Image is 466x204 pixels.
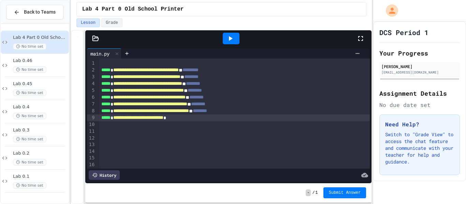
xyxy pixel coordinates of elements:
span: Submit Answer [329,190,361,195]
h2: Assignment Details [379,89,460,98]
h2: Your Progress [379,48,460,58]
div: My Account [379,3,400,18]
button: Submit Answer [323,187,366,198]
span: No time set [13,182,46,189]
span: Lab 0.45 [13,81,68,87]
div: 1 [87,60,96,67]
div: 2 [87,67,96,74]
span: No time set [13,43,46,50]
div: main.py [87,50,113,57]
button: Lesson [76,18,100,27]
div: 13 [87,141,96,148]
span: Lab 0.2 [13,151,68,156]
p: Switch to "Grade View" to access the chat feature and communicate with your teacher for help and ... [385,131,454,165]
div: [PERSON_NAME] [381,63,458,69]
span: No time set [13,136,46,142]
div: 4 [87,80,96,87]
div: 6 [87,94,96,101]
span: No time set [13,90,46,96]
span: / [312,190,315,195]
span: Lab 0.3 [13,127,68,133]
span: No time set [13,159,46,166]
span: No time set [13,113,46,119]
div: 12 [87,135,96,142]
div: 11 [87,128,96,135]
button: Back to Teams [6,5,63,19]
div: 7 [87,101,96,108]
div: [EMAIL_ADDRESS][DOMAIN_NAME] [381,70,458,75]
div: 3 [87,74,96,80]
span: No time set [13,66,46,73]
div: 9 [87,114,96,121]
div: 16 [87,161,96,168]
div: 15 [87,155,96,161]
div: 5 [87,87,96,94]
span: Back to Teams [24,9,56,16]
button: Grade [101,18,122,27]
span: Lab 0.1 [13,174,68,179]
span: Lab 4 Part 0 Old School Printer [13,35,68,41]
span: Lab 0.46 [13,58,68,64]
span: - [306,189,311,196]
div: 10 [87,121,96,128]
span: Lab 4 Part 0 Old School Printer [82,5,184,13]
div: main.py [87,48,121,59]
div: 8 [87,108,96,114]
div: 14 [87,148,96,155]
h3: Need Help? [385,120,454,128]
div: History [89,170,120,180]
h1: DCS Period 1 [379,28,428,37]
span: 1 [316,190,318,195]
div: 17 [87,168,96,175]
span: Lab 0.4 [13,104,68,110]
div: No due date set [379,101,460,109]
